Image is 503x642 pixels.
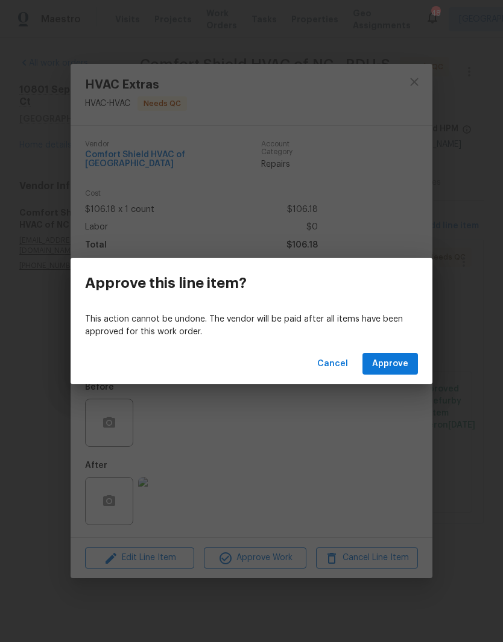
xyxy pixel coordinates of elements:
button: Cancel [312,353,353,375]
h3: Approve this line item? [85,275,247,291]
p: This action cannot be undone. The vendor will be paid after all items have been approved for this... [85,313,418,338]
span: Approve [372,357,408,372]
span: Cancel [317,357,348,372]
button: Approve [362,353,418,375]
